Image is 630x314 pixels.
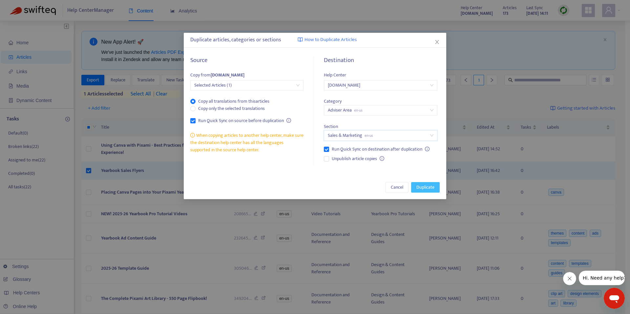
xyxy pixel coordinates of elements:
span: Selected Articles (1) [194,80,300,90]
span: en-us [365,132,373,139]
span: en-us [354,107,363,114]
span: Cancel [391,184,403,191]
button: Duplicate [411,182,440,193]
iframe: Button to launch messaging window [604,288,625,309]
span: yearbookez.zendesk.com [328,80,433,90]
span: Copy from [190,71,244,79]
span: Run Quick Sync on source before duplication [196,117,286,124]
span: close [434,39,440,45]
strong: [DOMAIN_NAME] [211,71,244,79]
div: When copying articles to another help center, make sure the destination help center has all the l... [190,132,304,154]
a: How to Duplicate Articles [298,36,357,44]
span: Copy only the selected translations [196,105,267,112]
iframe: Message from company [579,271,625,285]
span: info-circle [425,147,430,151]
img: image-link [298,37,303,42]
span: Category [324,97,342,105]
span: Hi. Need any help? [4,5,47,10]
span: Copy all translations from this articles [196,98,272,105]
span: info-circle [286,118,291,123]
div: Duplicate articles, categories or sections [190,36,440,44]
span: Duplicate [416,184,434,191]
span: Help Center [324,71,346,79]
span: Sales & Marketing [328,131,433,140]
span: How to Duplicate Articles [304,36,357,44]
span: info-circle [190,133,195,137]
span: info-circle [380,156,384,161]
h5: Destination [324,57,437,64]
span: Adviser Area [328,105,433,115]
button: Close [433,38,441,46]
iframe: Close message [563,272,576,285]
span: Unpublish article copies [329,155,380,162]
h5: Source [190,57,304,64]
button: Cancel [386,182,409,193]
span: Run Quick Sync on destination after duplication [329,146,425,153]
span: Section [324,123,338,130]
